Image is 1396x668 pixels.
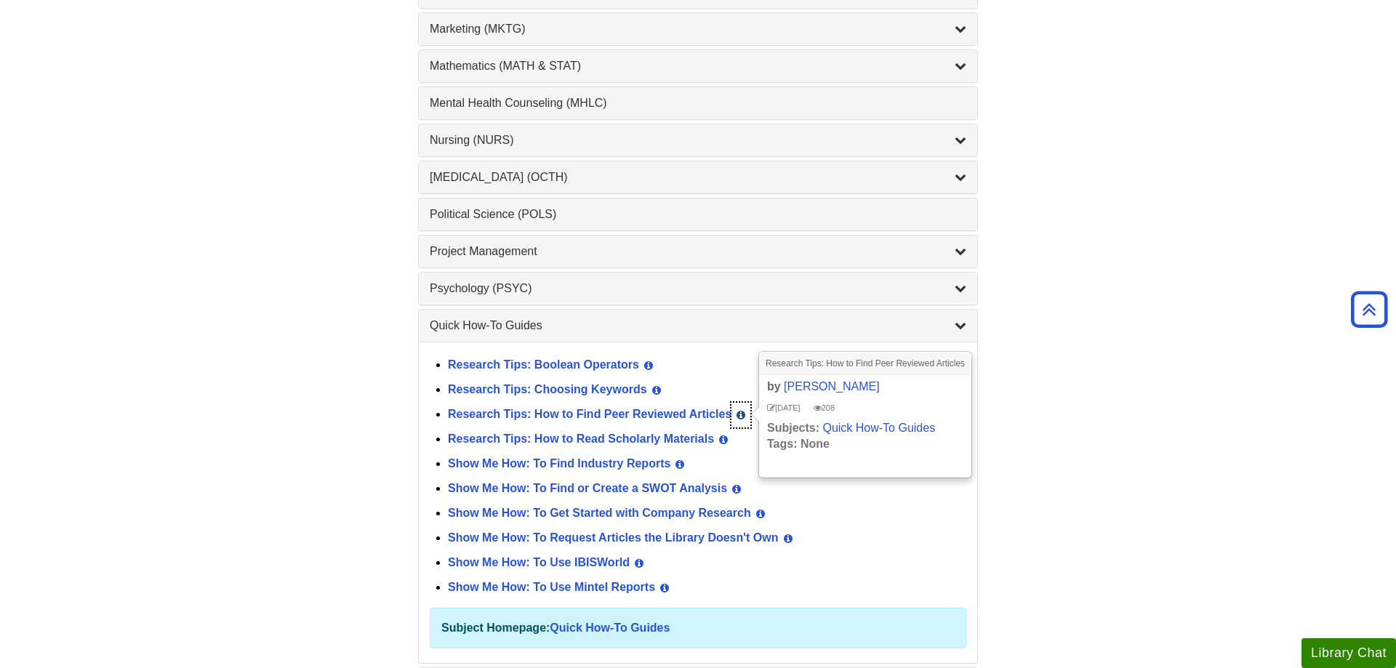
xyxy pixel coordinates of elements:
[448,432,714,445] a: Research Tips: How to Read Scholarly Materials
[448,383,647,395] a: Research Tips: Choosing Keywords
[760,353,971,375] h3: Research Tips: How to Find Peer Reviewed Articles
[419,342,977,663] div: Quick How-To Guides
[430,280,966,297] a: Psychology (PSYC)
[430,243,966,260] a: Project Management
[448,556,630,568] a: Show Me How: To Use IBISWorld
[1346,299,1392,319] a: Back to Top
[430,206,966,223] a: Political Science (POLS)
[801,438,830,450] span: None
[430,317,966,334] a: Quick How-To Guides
[441,621,550,634] strong: Subject Homepage:
[767,403,801,412] span: [DATE]
[1301,638,1396,668] button: Library Chat
[784,380,880,393] a: [PERSON_NAME]
[448,408,731,420] a: Research Tips: How to Find Peer Reviewed Articles
[448,358,639,371] a: Research Tips: Boolean Operators
[448,531,779,544] a: Show Me How: To Request Articles the Library Doesn't Own
[430,169,966,186] a: [MEDICAL_DATA] (OCTH)
[448,482,727,494] a: Show Me How: To Find or Create a SWOT Analysis
[448,581,655,593] a: Show Me How: To Use Mintel Reports
[767,422,819,434] span: Subjects:
[767,380,781,393] span: by
[430,132,966,149] a: Nursing (NURS)
[448,457,670,470] a: Show Me How: To Find Industry Reports
[430,20,966,38] a: Marketing (MKTG)
[430,94,966,112] a: Mental Health Counseling (MHLC)
[550,621,670,634] a: Quick How-To Guides
[822,422,935,434] a: Quick How-To Guides
[448,507,751,519] a: Show Me How: To Get Started with Company Research
[814,403,835,412] span: 208
[430,57,966,75] a: Mathematics (MATH & STAT)
[767,438,797,450] span: Tags:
